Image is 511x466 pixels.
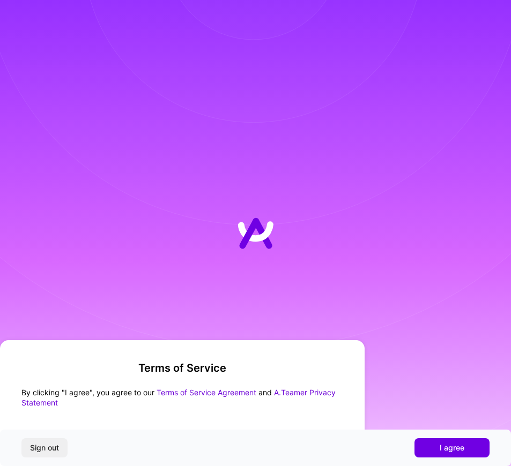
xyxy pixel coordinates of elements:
h2: Terms of Service [21,362,343,374]
button: Sign out [21,438,68,457]
button: I agree [414,438,490,457]
a: Terms of Service Agreement [157,388,256,397]
span: Sign out [30,442,59,453]
a: A.Teamer Privacy Statement [21,388,336,408]
div: By clicking "I agree", you agree to our and [21,387,343,408]
span: I agree [440,442,464,453]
